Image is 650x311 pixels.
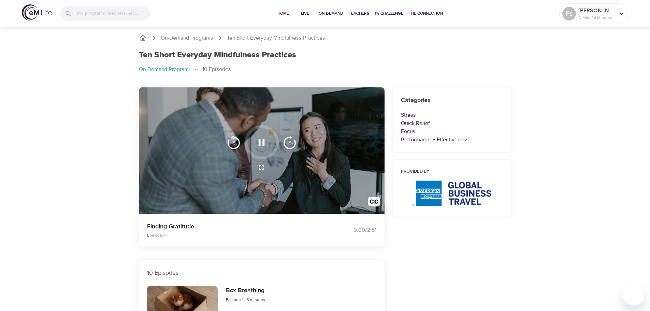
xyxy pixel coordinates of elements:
[413,181,491,206] img: AmEx%20GBT%20logo.png
[409,10,443,17] span: The Connection
[147,222,317,231] p: Finding Gratitude
[401,127,503,136] p: Focus
[349,10,369,17] span: Teachers
[139,34,511,42] nav: breadcrumb
[22,4,52,20] img: logo
[579,15,615,21] p: 0 Mindful Minutes
[623,284,645,306] iframe: Button to launch messaging window
[401,136,503,144] p: Performance + Effectiveness
[401,96,503,105] h6: Categories
[227,136,241,149] img: 15s_prev.svg
[226,297,265,302] span: Episode 1 - 3 minutes
[283,136,297,149] img: 15s_next.svg
[139,50,296,60] h1: Ten Short Everyday Mindfulness Practices
[139,66,511,74] nav: breadcrumb
[226,286,265,296] h6: Box Breathing
[161,34,213,42] a: On-Demand Programs
[375,10,403,17] span: 1% Challenge
[139,66,189,73] p: On-Demand Program
[401,111,503,119] p: Stress
[364,193,385,214] button: Transcript/Closed Captions (c)
[401,168,503,175] h6: Provided by
[74,6,150,21] input: Find programs, teachers, etc...
[319,10,343,17] span: On-Demand
[325,226,376,234] div: 0:00 / 2:51
[368,197,380,210] img: open_caption.svg
[401,119,503,127] p: Quick Relief
[579,6,615,15] p: [PERSON_NAME]
[147,232,317,238] p: Episode 7
[227,34,325,42] p: Ten Short Everyday Mindfulness Practices
[297,10,313,17] span: Live
[202,66,231,73] p: 10 Episodes
[562,7,576,20] div: Fs
[275,10,291,17] span: Home
[147,268,376,278] p: 10 Episodes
